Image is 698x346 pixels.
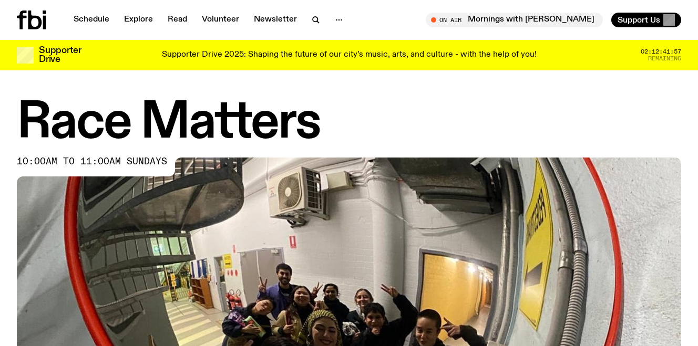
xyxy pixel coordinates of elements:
span: Remaining [648,56,681,61]
span: 02:12:41:57 [641,49,681,55]
a: Volunteer [196,13,245,27]
p: Supporter Drive 2025: Shaping the future of our city’s music, arts, and culture - with the help o... [162,50,537,60]
span: 10:00am to 11:00am sundays [17,158,167,166]
a: Read [161,13,193,27]
h3: Supporter Drive [39,46,81,64]
a: Schedule [67,13,116,27]
span: Support Us [618,15,660,25]
a: Explore [118,13,159,27]
a: Newsletter [248,13,303,27]
h1: Race Matters [17,100,681,147]
button: On AirMornings with [PERSON_NAME] [426,13,603,27]
button: Support Us [611,13,681,27]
